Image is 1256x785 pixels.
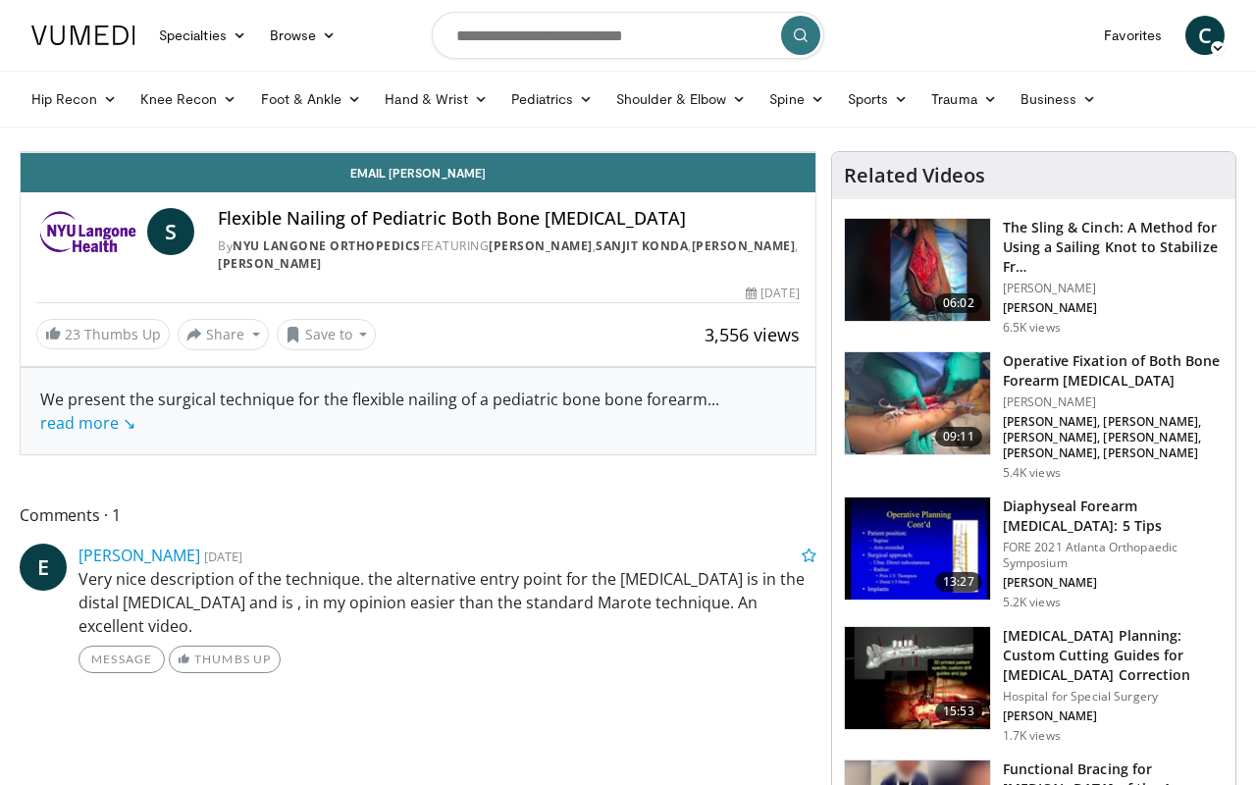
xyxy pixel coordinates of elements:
a: [PERSON_NAME] [489,237,593,254]
img: VuMedi Logo [31,26,135,45]
h3: Operative Fixation of Both Bone Forearm [MEDICAL_DATA] [1003,351,1224,391]
div: [DATE] [746,285,799,302]
span: 09:11 [935,427,982,446]
a: 06:02 The Sling & Cinch: A Method for Using a Sailing Knot to Stabilize Fr… [PERSON_NAME] [PERSON... [844,218,1224,336]
a: read more ↘ [40,412,135,434]
a: Sports [836,79,920,119]
a: Sanjit Konda [596,237,688,254]
small: [DATE] [204,548,242,565]
p: [PERSON_NAME] [1003,708,1224,724]
p: [PERSON_NAME] [1003,575,1224,591]
p: Hospital for Special Surgery [1003,689,1224,705]
a: 15:53 [MEDICAL_DATA] Planning: Custom Cutting Guides for [MEDICAL_DATA] Correction Hospital for S... [844,626,1224,744]
a: Hand & Wrist [373,79,499,119]
a: Pediatrics [499,79,604,119]
a: NYU Langone Orthopedics [233,237,421,254]
a: Business [1009,79,1109,119]
h4: Flexible Nailing of Pediatric Both Bone [MEDICAL_DATA] [218,208,799,230]
a: Spine [758,79,835,119]
button: Share [178,319,269,350]
a: Hip Recon [20,79,129,119]
span: 13:27 [935,572,982,592]
a: [PERSON_NAME] [692,237,796,254]
a: Trauma [919,79,1009,119]
img: 7469cecb-783c-4225-a461-0115b718ad32.150x105_q85_crop-smart_upscale.jpg [845,219,990,321]
span: 15:53 [935,702,982,721]
a: Email [PERSON_NAME] [21,153,815,192]
p: [PERSON_NAME] [1003,394,1224,410]
a: Foot & Ankle [249,79,374,119]
p: [PERSON_NAME] [1003,281,1224,296]
div: We present the surgical technique for the flexible nailing of a pediatric bone bone forearm [40,388,796,435]
a: Knee Recon [129,79,249,119]
a: [PERSON_NAME] [218,255,322,272]
img: 181f810e-e302-4326-8cf4-6288db1a84a7.150x105_q85_crop-smart_upscale.jpg [845,497,990,600]
span: 3,556 views [705,323,800,346]
span: ... [40,389,719,434]
a: 13:27 Diaphyseal Forearm [MEDICAL_DATA]: 5 Tips FORE 2021 Atlanta Orthopaedic Symposium [PERSON_N... [844,497,1224,610]
img: NYU Langone Orthopedics [36,208,139,255]
h4: Related Videos [844,164,985,187]
img: 7d404c1d-e45c-4eef-a528-7844dcf56ac7.150x105_q85_crop-smart_upscale.jpg [845,352,990,454]
a: C [1185,16,1225,55]
a: Favorites [1092,16,1174,55]
a: 09:11 Operative Fixation of Both Bone Forearm [MEDICAL_DATA] [PERSON_NAME] [PERSON_NAME], [PERSON... [844,351,1224,481]
a: Thumbs Up [169,646,280,673]
input: Search topics, interventions [432,12,824,59]
p: FORE 2021 Atlanta Orthopaedic Symposium [1003,540,1224,571]
span: 06:02 [935,293,982,313]
a: [PERSON_NAME] [78,545,200,566]
h3: [MEDICAL_DATA] Planning: Custom Cutting Guides for [MEDICAL_DATA] Correction [1003,626,1224,685]
a: Shoulder & Elbow [604,79,758,119]
p: 5.2K views [1003,595,1061,610]
span: Comments 1 [20,502,816,528]
a: S [147,208,194,255]
p: [PERSON_NAME] [1003,300,1224,316]
p: 1.7K views [1003,728,1061,744]
p: [PERSON_NAME], [PERSON_NAME], [PERSON_NAME], [PERSON_NAME], [PERSON_NAME], [PERSON_NAME] [1003,414,1224,461]
video-js: Video Player [21,152,815,153]
a: 23 Thumbs Up [36,319,170,349]
p: Very nice description of the technique. the alternative entry point for the [MEDICAL_DATA] is in ... [78,567,816,638]
a: Message [78,646,165,673]
h3: The Sling & Cinch: A Method for Using a Sailing Knot to Stabilize Fr… [1003,218,1224,277]
button: Save to [277,319,377,350]
h3: Diaphyseal Forearm [MEDICAL_DATA]: 5 Tips [1003,497,1224,536]
a: Specialties [147,16,258,55]
img: ef1ff9dc-8cab-41d4-8071-6836865bb527.150x105_q85_crop-smart_upscale.jpg [845,627,990,729]
a: Browse [258,16,348,55]
a: E [20,544,67,591]
span: 23 [65,325,80,343]
p: 6.5K views [1003,320,1061,336]
p: 5.4K views [1003,465,1061,481]
div: By FEATURING , , , [218,237,799,273]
